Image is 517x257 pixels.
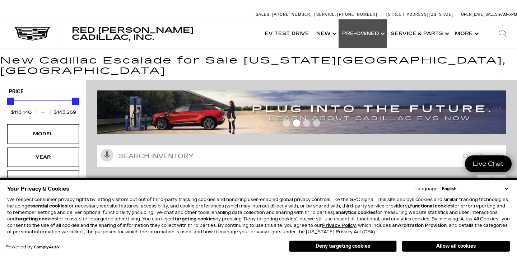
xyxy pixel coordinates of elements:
[50,108,79,117] input: Maximum
[451,19,481,48] button: More
[261,19,313,48] a: EV Test Drive
[7,148,79,167] div: YearYear
[9,89,77,95] h5: Price
[7,108,36,117] input: Minimum
[256,12,271,17] span: Sales:
[339,19,387,48] a: Pre-Owned
[440,186,510,192] select: Language Select
[5,245,59,249] div: Powered by
[289,240,397,252] button: Deny targeting cookies
[7,184,69,194] span: Your Privacy & Cookies
[25,176,61,184] div: Make
[386,12,454,17] a: [STREET_ADDRESS][US_STATE]
[485,12,498,17] span: Sales:
[272,12,312,17] span: [PHONE_NUMBER]
[25,153,61,161] div: Year
[27,204,67,209] strong: essential cookies
[7,124,79,144] div: ModelModel
[335,210,376,215] strong: analytics cookies
[293,120,300,127] span: Go to slide 2
[322,223,356,228] a: Privacy Policy
[72,26,194,42] span: Red [PERSON_NAME] Cadillac, Inc.
[7,95,79,117] div: Price
[337,12,377,17] span: [PHONE_NUMBER]
[313,19,339,48] a: New
[72,98,79,105] div: Maximum Price
[14,27,50,41] img: Cadillac Dark Logo with Cadillac White Text
[174,216,215,221] strong: targeting cookies
[101,149,113,162] svg: Click to toggle on voice search
[410,204,453,209] strong: functional cookies
[283,120,290,127] span: Go to slide 1
[402,241,510,252] button: Allow all cookies
[314,13,379,17] a: Service: [PHONE_NUMBER]
[7,98,14,105] div: Minimum Price
[316,12,336,17] span: Service:
[72,27,254,41] a: Red [PERSON_NAME] Cadillac, Inc.
[465,155,512,172] a: Live Chat
[16,216,57,221] strong: targeting cookies
[256,13,314,17] a: Sales: [PHONE_NUMBER]
[387,19,451,48] a: Service & Parts
[498,12,517,17] span: 9 AM-6 PM
[97,175,396,202] span: 5 Vehicles for Sale in [US_STATE][GEOGRAPHIC_DATA], [GEOGRAPHIC_DATA]
[414,187,439,191] div: Language:
[313,120,320,127] span: Go to slide 4
[7,170,79,190] div: MakeMake
[461,12,485,17] span: Open [DATE]
[398,223,447,228] strong: Arbitration Provision
[469,160,507,168] span: Live Chat
[97,90,506,134] img: ev-blog-post-banners4
[303,120,310,127] span: Go to slide 3
[34,245,59,249] a: ComplyAuto
[7,196,510,235] p: We respect consumer privacy rights by letting visitors opt out of third-party tracking cookies an...
[97,145,506,167] input: Search Inventory
[25,130,61,138] div: Model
